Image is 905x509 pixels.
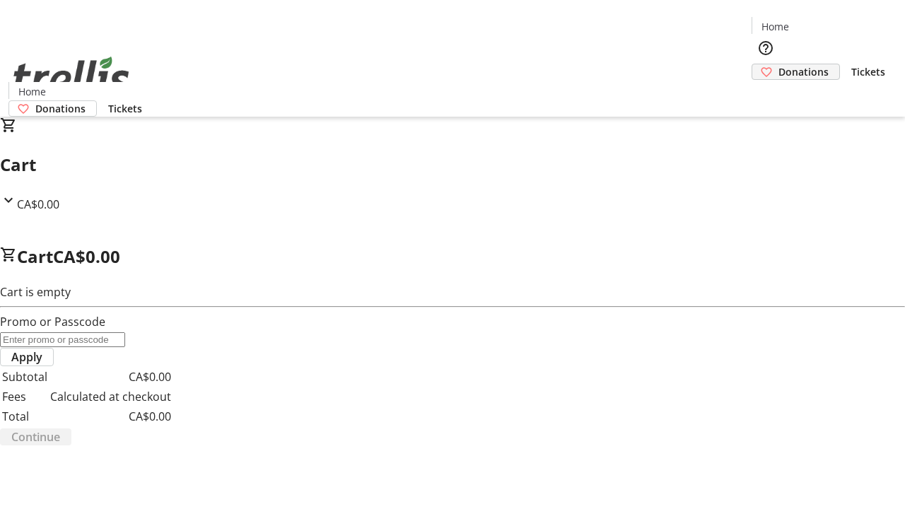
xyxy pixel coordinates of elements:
span: CA$0.00 [53,245,120,268]
td: Subtotal [1,368,48,386]
span: Home [761,19,789,34]
button: Cart [752,80,780,108]
img: Orient E2E Organization DZeOS9eTtn's Logo [8,41,134,112]
button: Help [752,34,780,62]
a: Tickets [840,64,897,79]
a: Tickets [97,101,153,116]
a: Donations [752,64,840,80]
span: CA$0.00 [17,197,59,212]
td: Total [1,407,48,426]
span: Apply [11,349,42,365]
td: Calculated at checkout [49,387,172,406]
span: Donations [778,64,829,79]
span: Tickets [851,64,885,79]
span: Tickets [108,101,142,116]
a: Donations [8,100,97,117]
td: CA$0.00 [49,368,172,386]
a: Home [9,84,54,99]
a: Home [752,19,798,34]
span: Donations [35,101,86,116]
td: CA$0.00 [49,407,172,426]
span: Home [18,84,46,99]
td: Fees [1,387,48,406]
